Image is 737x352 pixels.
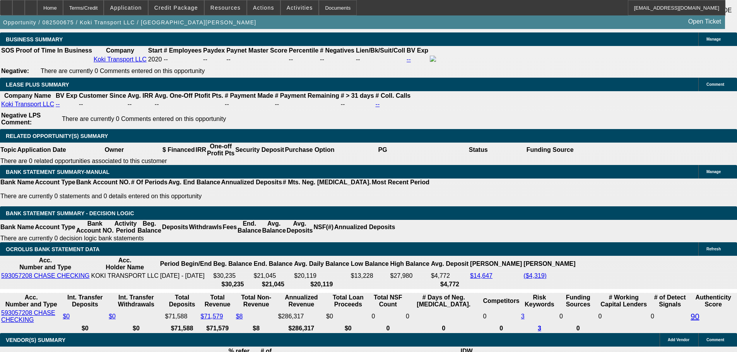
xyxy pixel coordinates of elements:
td: $71,588 [165,309,200,324]
a: 593057208 CHASE CHECKING [1,272,90,279]
th: Status [431,143,526,157]
th: Avg. Deposits [286,220,313,235]
button: Actions [247,0,280,15]
td: 0 [650,309,689,324]
td: KOKI TRANSPORT LLC [91,272,159,280]
th: End. Balance [237,220,262,235]
th: $8 [236,325,277,332]
th: Bank Account NO. [76,179,131,186]
th: [PERSON_NAME] [470,257,522,271]
td: $0 [326,309,370,324]
div: -- [289,56,318,63]
th: Sum of the Total NSF Count and Total Overdraft Fee Count from Ocrolus [371,294,405,308]
b: Start [148,47,162,54]
th: # of Detect Signals [650,294,689,308]
span: Activities [287,5,313,11]
span: Refresh [706,247,721,251]
button: Credit Package [149,0,204,15]
th: SOS [1,47,15,54]
a: -- [407,56,411,63]
b: Negative: [1,68,29,74]
a: Koki Transport LLC [1,101,54,107]
th: NSF(#) [313,220,334,235]
th: Low Balance [351,257,389,271]
span: OCROLUS BANK STATEMENT DATA [6,246,99,252]
th: # Working Capital Lenders [598,294,650,308]
b: Company [106,47,134,54]
b: Paynet Master Score [226,47,287,54]
th: $71,588 [165,325,200,332]
span: LEASE PLUS SUMMARY [6,82,69,88]
th: Annualized Deposits [334,220,395,235]
td: 0 [371,309,405,324]
b: # > 31 days [341,92,374,99]
td: $4,772 [431,272,469,280]
th: $0 [326,325,370,332]
th: 0 [483,325,520,332]
th: Avg. Daily Balance [294,257,350,271]
td: -- [79,100,127,108]
span: There are currently 0 Comments entered on this opportunity [62,116,226,122]
b: BV Exp [407,47,428,54]
th: $0 [108,325,164,332]
a: $8 [236,313,243,320]
th: # Days of Neg. [MEDICAL_DATA]. [405,294,482,308]
th: Total Non-Revenue [236,294,277,308]
th: Purchase Option [284,143,335,157]
th: Funding Source [526,143,574,157]
th: Deposits [162,220,189,235]
div: -- [226,56,287,63]
td: 0 [483,309,520,324]
a: Koki Transport LLC [94,56,147,63]
button: Activities [281,0,319,15]
b: Customer Since [79,92,126,99]
th: $71,579 [200,325,235,332]
th: One-off Profit Pts [207,143,235,157]
a: 90 [691,312,699,321]
td: -- [274,100,339,108]
a: Open Ticket [685,15,724,28]
button: Resources [205,0,246,15]
span: Credit Package [154,5,198,11]
th: $30,235 [213,281,252,288]
th: $286,317 [278,325,325,332]
th: 0 [405,325,482,332]
span: Opportunity / 082500675 / Koki Transport LLC / [GEOGRAPHIC_DATA][PERSON_NAME] [3,19,256,26]
a: $0 [109,313,116,320]
span: VENDOR(S) SUMMARY [6,337,65,343]
span: BANK STATEMENT SUMMARY-MANUAL [6,169,109,175]
a: 593057208 CHASE CHECKING [1,309,55,323]
div: -- [320,56,354,63]
th: # Of Periods [131,179,168,186]
th: Acc. Number and Type [1,257,90,271]
td: [DATE] - [DATE] [160,272,212,280]
th: Proof of Time In Business [15,47,92,54]
b: Paydex [203,47,225,54]
td: -- [340,100,374,108]
b: # Employees [164,47,202,54]
a: 3 [538,325,541,332]
th: Withdrawls [188,220,222,235]
a: $14,647 [470,272,492,279]
b: Company Name [4,92,51,99]
td: $27,980 [390,272,430,280]
th: IRR [195,143,207,157]
p: There are currently 0 statements and 0 details entered on this opportunity [0,193,429,200]
th: Bank Account NO. [76,220,114,235]
th: $20,119 [294,281,350,288]
span: -- [164,56,168,63]
th: Avg. End Balance [168,179,221,186]
a: $71,579 [201,313,223,320]
b: # Payment Made [225,92,273,99]
span: Manage [706,170,721,174]
td: $13,228 [351,272,389,280]
b: Percentile [289,47,318,54]
td: -- [154,100,224,108]
th: PG [335,143,430,157]
th: Funding Sources [559,294,597,308]
b: Avg. One-Off Ptofit Pts. [155,92,223,99]
b: Lien/Bk/Suit/Coll [356,47,405,54]
th: Competitors [483,294,520,308]
span: Bank Statement Summary - Decision Logic [6,210,134,216]
span: Add Vendor [668,338,689,342]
